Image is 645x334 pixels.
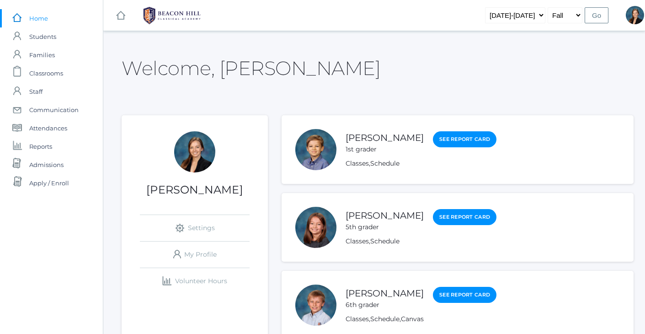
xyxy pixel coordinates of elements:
span: Students [29,27,56,46]
a: Volunteer Hours [140,268,250,294]
a: Schedule [370,237,400,245]
a: See Report Card [433,131,496,147]
div: , [346,159,496,168]
span: Admissions [29,156,64,174]
a: My Profile [140,242,250,268]
input: Go [585,7,608,23]
div: 5th grader [346,222,424,232]
a: Classes [346,237,369,245]
a: See Report Card [433,209,496,225]
div: Christian Smith [295,285,336,326]
img: 1_BHCALogos-05.png [138,4,206,27]
div: 1st grader [346,145,424,154]
h1: [PERSON_NAME] [122,184,268,196]
div: , , [346,314,496,324]
a: [PERSON_NAME] [346,210,424,221]
span: Staff [29,82,43,101]
div: Ayla Smith [295,207,336,248]
a: See Report Card [433,287,496,303]
a: Settings [140,215,250,241]
div: , [346,237,496,246]
span: Communication [29,101,79,119]
div: 6th grader [346,300,424,310]
a: [PERSON_NAME] [346,132,424,143]
span: Home [29,9,48,27]
span: Classrooms [29,64,63,82]
span: Families [29,46,55,64]
div: Allison Smith [626,6,644,24]
a: Schedule [370,315,400,323]
span: Reports [29,137,52,156]
a: Schedule [370,159,400,167]
a: [PERSON_NAME] [346,288,424,299]
a: Classes [346,315,369,323]
h2: Welcome, [PERSON_NAME] [122,58,380,79]
div: Allison Smith [174,131,215,172]
div: Noah Smith [295,129,336,170]
a: Classes [346,159,369,167]
span: Attendances [29,119,67,137]
span: Apply / Enroll [29,174,69,192]
a: Canvas [401,315,424,323]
